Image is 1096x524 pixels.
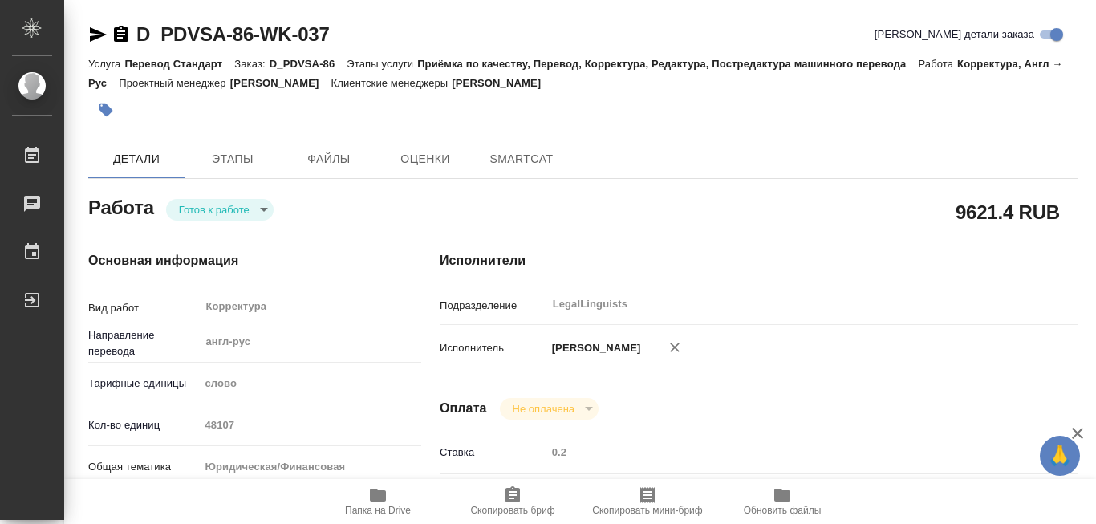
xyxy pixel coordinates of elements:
input: Пустое поле [546,441,1025,464]
button: Скопировать бриф [445,479,580,524]
p: Общая тематика [88,459,199,475]
span: 🙏 [1046,439,1074,473]
span: Оценки [387,149,464,169]
p: Вид работ [88,300,199,316]
span: Детали [98,149,175,169]
div: слово [199,370,421,397]
p: D_PDVSA-86 [270,58,347,70]
button: Скопировать мини-бриф [580,479,715,524]
div: Готов к работе [500,398,599,420]
span: Обновить файлы [744,505,822,516]
button: Добавить тэг [88,92,124,128]
p: Исполнитель [440,340,546,356]
p: [PERSON_NAME] [452,77,553,89]
button: Скопировать ссылку [112,25,131,44]
div: Юридическая/Финансовая [199,453,421,481]
button: 🙏 [1040,436,1080,476]
p: Приёмка по качеству, Перевод, Корректура, Редактура, Постредактура машинного перевода [417,58,918,70]
span: Скопировать мини-бриф [592,505,702,516]
button: Папка на Drive [311,479,445,524]
button: Обновить файлы [715,479,850,524]
span: Этапы [194,149,271,169]
input: Пустое поле [199,413,421,437]
p: Подразделение [440,298,546,314]
span: SmartCat [483,149,560,169]
p: [PERSON_NAME] [230,77,331,89]
button: Удалить исполнителя [657,330,692,365]
span: [PERSON_NAME] детали заказа [875,26,1034,43]
p: Проектный менеджер [119,77,229,89]
button: Не оплачена [508,402,579,416]
h4: Исполнители [440,251,1078,270]
button: Скопировать ссылку для ЯМессенджера [88,25,108,44]
p: Этапы услуги [347,58,417,70]
span: Файлы [290,149,367,169]
p: Тарифные единицы [88,376,199,392]
h2: Работа [88,192,154,221]
p: Работа [918,58,957,70]
button: Готов к работе [174,203,254,217]
p: Заказ: [234,58,269,70]
span: Скопировать бриф [470,505,554,516]
p: Ставка [440,445,546,461]
p: Кол-во единиц [88,417,199,433]
p: Перевод Стандарт [124,58,234,70]
h2: 9621.4 RUB [956,198,1060,225]
span: Папка на Drive [345,505,411,516]
p: [PERSON_NAME] [546,340,641,356]
h4: Основная информация [88,251,375,270]
p: Направление перевода [88,327,199,359]
a: D_PDVSA-86-WK-037 [136,23,330,45]
p: Клиентские менеджеры [331,77,453,89]
h4: Оплата [440,399,487,418]
p: Услуга [88,58,124,70]
div: Готов к работе [166,199,274,221]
